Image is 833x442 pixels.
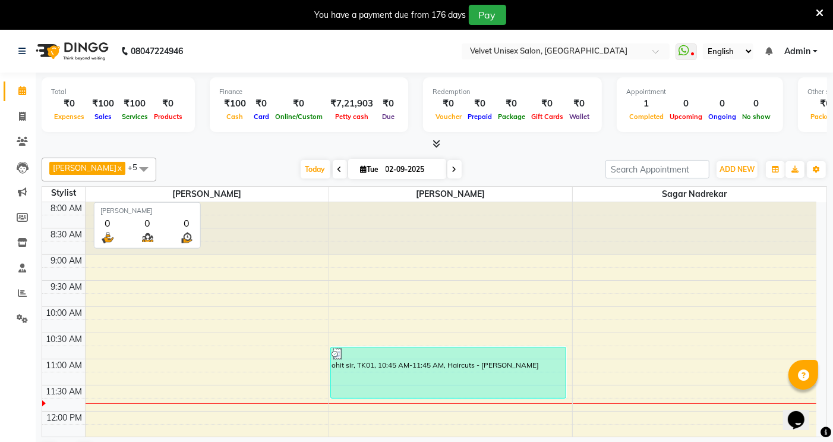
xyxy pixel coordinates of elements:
div: 1 [626,97,667,111]
div: 12:00 PM [45,412,85,424]
img: queue.png [140,230,154,244]
div: Finance [219,87,399,97]
span: ADD NEW [720,165,755,174]
div: Total [51,87,185,97]
div: 0 [705,97,739,111]
img: wait_time.png [179,230,194,244]
span: Gift Cards [528,112,566,121]
span: Ongoing [705,112,739,121]
div: [PERSON_NAME] [100,206,194,216]
img: logo [30,35,112,68]
div: ₹0 [566,97,592,111]
span: Wallet [566,112,592,121]
div: 0 [667,97,705,111]
span: Online/Custom [272,112,326,121]
input: Search Appointment [605,160,709,178]
div: 11:00 AM [44,359,85,372]
span: Prepaid [465,112,495,121]
div: 9:00 AM [49,255,85,267]
div: ₹0 [151,97,185,111]
span: Card [251,112,272,121]
iframe: chat widget [783,394,821,430]
div: ₹0 [251,97,272,111]
span: +5 [128,162,146,172]
span: Package [495,112,528,121]
span: [PERSON_NAME] [86,187,329,202]
span: Voucher [433,112,465,121]
span: Services [119,112,151,121]
div: ₹0 [465,97,495,111]
div: ₹100 [119,97,151,111]
span: Today [301,160,330,178]
div: Stylist [42,187,85,199]
span: sagar nadrekar [573,187,816,202]
span: Upcoming [667,112,705,121]
div: ₹0 [51,97,87,111]
div: 0 [739,97,774,111]
div: ohit sir, TK01, 10:45 AM-11:45 AM, Haircuts - [PERSON_NAME] [331,347,566,398]
span: No show [739,112,774,121]
div: 9:30 AM [49,281,85,293]
img: serve.png [100,230,115,244]
span: Petty cash [332,112,371,121]
div: ₹100 [219,97,251,111]
div: 10:00 AM [44,307,85,319]
div: ₹100 [87,97,119,111]
span: Cash [224,112,247,121]
div: 0 [140,215,154,230]
span: Admin [784,45,810,58]
button: ADD NEW [717,161,758,178]
div: ₹0 [272,97,326,111]
div: 0 [179,215,194,230]
span: [PERSON_NAME] [53,163,116,173]
div: 8:30 AM [49,228,85,241]
div: ₹7,21,903 [326,97,378,111]
div: ₹0 [433,97,465,111]
b: 08047224946 [131,35,183,68]
div: 0 [100,215,115,230]
span: Expenses [51,112,87,121]
div: ₹0 [495,97,528,111]
span: Products [151,112,185,121]
span: [PERSON_NAME] [329,187,572,202]
div: 8:00 AM [49,202,85,215]
span: Sales [91,112,115,121]
div: 11:30 AM [44,385,85,398]
div: Appointment [626,87,774,97]
span: Tue [358,165,382,174]
a: x [116,163,122,173]
div: 10:30 AM [44,333,85,346]
input: 2025-09-02 [382,161,441,178]
span: Due [379,112,397,121]
button: Pay [469,5,506,25]
div: ₹0 [528,97,566,111]
div: You have a payment due from 176 days [315,9,466,21]
div: Redemption [433,87,592,97]
span: Completed [626,112,667,121]
div: ₹0 [378,97,399,111]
